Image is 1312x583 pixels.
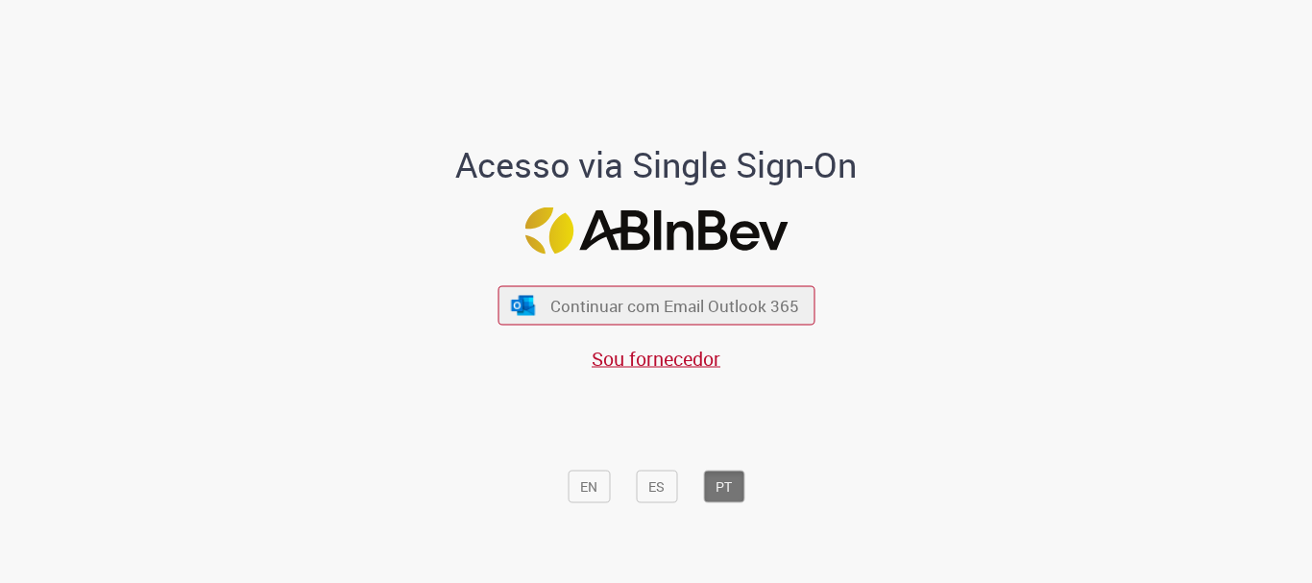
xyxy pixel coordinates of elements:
h1: Acesso via Single Sign-On [390,146,923,184]
img: Logo ABInBev [524,207,788,255]
span: Continuar com Email Outlook 365 [550,295,799,317]
button: EN [568,471,610,503]
button: ES [636,471,677,503]
button: PT [703,471,744,503]
img: ícone Azure/Microsoft 360 [510,295,537,315]
button: ícone Azure/Microsoft 360 Continuar com Email Outlook 365 [498,286,814,326]
a: Sou fornecedor [592,346,720,372]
